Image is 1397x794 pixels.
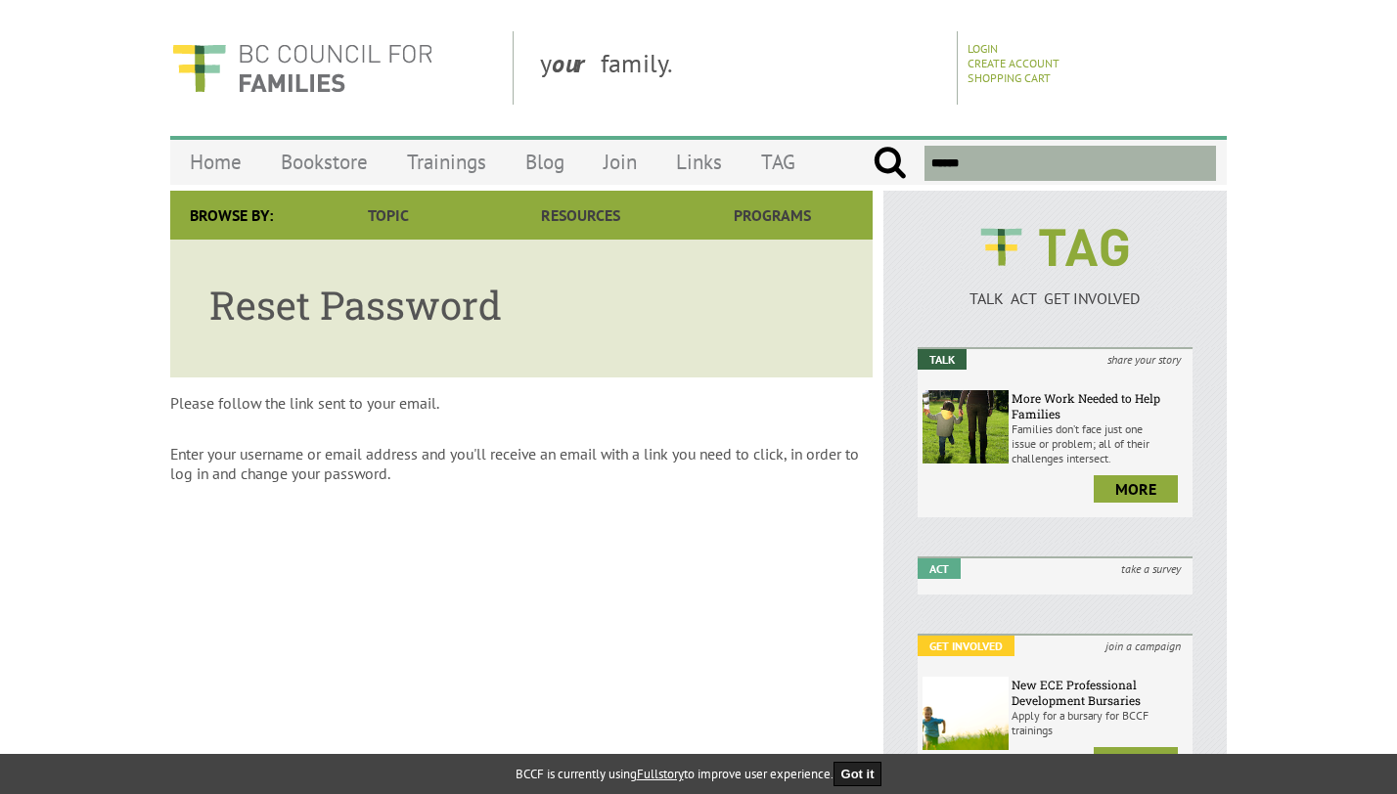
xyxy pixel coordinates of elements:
img: BC Council for FAMILIES [170,31,434,105]
p: Apply for a bursary for BCCF trainings [1012,708,1188,737]
a: Join [584,139,656,185]
a: TAG [742,139,815,185]
p: Families don’t face just one issue or problem; all of their challenges intersect. [1012,421,1188,465]
h6: More Work Needed to Help Families [1012,390,1188,421]
img: BCCF's TAG Logo [967,210,1143,285]
div: y family. [524,31,958,105]
button: Got it [834,762,882,786]
a: Fullstory [637,766,684,782]
p: TALK ACT GET INVOLVED [918,288,1193,308]
a: TALK ACT GET INVOLVED [918,269,1193,308]
input: Submit [873,146,907,181]
i: share your story [1096,349,1193,370]
i: join a campaign [1094,636,1193,656]
em: Act [918,558,961,579]
h1: Reset Password [209,279,834,331]
a: more [1094,747,1178,774]
p: Enter your username or email address and you'll receive an email with a link you need to click, i... [170,444,873,483]
a: Create Account [968,56,1059,70]
a: Topic [293,191,484,240]
i: take a survey [1109,558,1193,579]
strong: our [552,47,601,79]
h6: New ECE Professional Development Bursaries [1012,677,1188,708]
a: Bookstore [261,139,387,185]
a: Programs [677,191,869,240]
p: Please follow the link sent to your email. [170,393,873,413]
a: Resources [484,191,676,240]
a: more [1094,475,1178,503]
a: Home [170,139,261,185]
a: Login [968,41,998,56]
a: Links [656,139,742,185]
a: Blog [506,139,584,185]
em: Talk [918,349,967,370]
a: Shopping Cart [968,70,1051,85]
a: Trainings [387,139,506,185]
div: Browse By: [170,191,293,240]
em: Get Involved [918,636,1014,656]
